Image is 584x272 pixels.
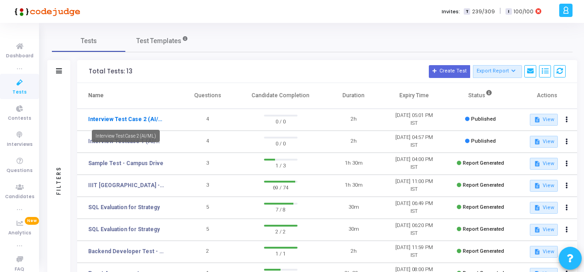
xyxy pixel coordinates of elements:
[88,115,164,123] a: Interview Test Case 2 (AI/ML)
[471,138,496,144] span: Published
[384,109,444,131] td: [DATE] 05:01 PM IST
[429,65,470,78] button: Create Test
[323,131,384,153] td: 2h
[530,136,558,148] button: View
[11,2,80,21] img: logo
[514,8,533,16] span: 100/100
[323,197,384,219] td: 30m
[8,229,31,237] span: Analytics
[463,182,504,188] span: Report Generated
[323,219,384,241] td: 30m
[8,115,31,122] span: Contests
[264,205,298,214] span: 7 / 8
[463,160,504,166] span: Report Generated
[533,161,540,167] mat-icon: description
[88,225,160,233] a: SQL Evaluation for Strategy
[472,8,495,16] span: 239/309
[323,175,384,197] td: 1h 30m
[88,159,163,167] a: Sample Test - Campus Drive
[178,241,238,263] td: 2
[88,181,164,189] a: IIIT [GEOGRAPHIC_DATA] - Campus Drive Dec - 2024 - Technical Assessment
[238,83,323,109] th: Candidate Completion
[323,241,384,263] td: 2h
[463,248,504,254] span: Report Generated
[25,217,39,225] span: New
[178,131,238,153] td: 4
[384,241,444,263] td: [DATE] 11:59 PM IST
[533,205,540,211] mat-icon: description
[178,175,238,197] td: 3
[533,117,540,123] mat-icon: description
[530,180,558,192] button: View
[530,114,558,126] button: View
[530,246,558,258] button: View
[323,109,384,131] td: 2h
[530,158,558,170] button: View
[77,83,178,109] th: Name
[323,83,384,109] th: Duration
[178,83,238,109] th: Questions
[264,161,298,170] span: 1 / 3
[533,183,540,189] mat-icon: description
[500,6,501,16] span: |
[55,130,63,231] div: Filters
[178,153,238,175] td: 3
[5,193,34,201] span: Candidates
[463,226,504,232] span: Report Generated
[533,139,540,145] mat-icon: description
[136,36,181,46] span: Test Templates
[463,204,504,210] span: Report Generated
[384,197,444,219] td: [DATE] 06:49 PM IST
[384,175,444,197] td: [DATE] 11:00 PM IST
[533,227,540,233] mat-icon: description
[81,36,97,46] span: Tests
[530,224,558,236] button: View
[88,203,160,211] a: SQL Evaluation for Strategy
[264,139,298,148] span: 0 / 0
[444,83,517,109] th: Status
[384,131,444,153] td: [DATE] 04:57 PM IST
[92,130,160,142] div: Interview Test Case 2 (AI/ML)
[505,8,511,15] span: I
[89,68,132,75] div: Total Tests: 13
[530,202,558,214] button: View
[464,8,470,15] span: T
[473,65,522,78] button: Export Report
[264,117,298,126] span: 0 / 0
[12,89,27,96] span: Tests
[517,83,577,109] th: Actions
[264,249,298,258] span: 1 / 1
[6,167,33,175] span: Questions
[323,153,384,175] td: 1h 30m
[533,249,540,255] mat-icon: description
[7,141,33,149] span: Interviews
[471,116,496,122] span: Published
[264,183,298,192] span: 69 / 74
[88,247,164,255] a: Backend Developer Test - Advanced
[384,219,444,241] td: [DATE] 06:20 PM IST
[384,83,444,109] th: Expiry Time
[178,197,238,219] td: 5
[264,227,298,236] span: 2 / 2
[442,8,460,16] label: Invites:
[178,109,238,131] td: 4
[6,52,34,60] span: Dashboard
[178,219,238,241] td: 5
[384,153,444,175] td: [DATE] 04:00 PM IST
